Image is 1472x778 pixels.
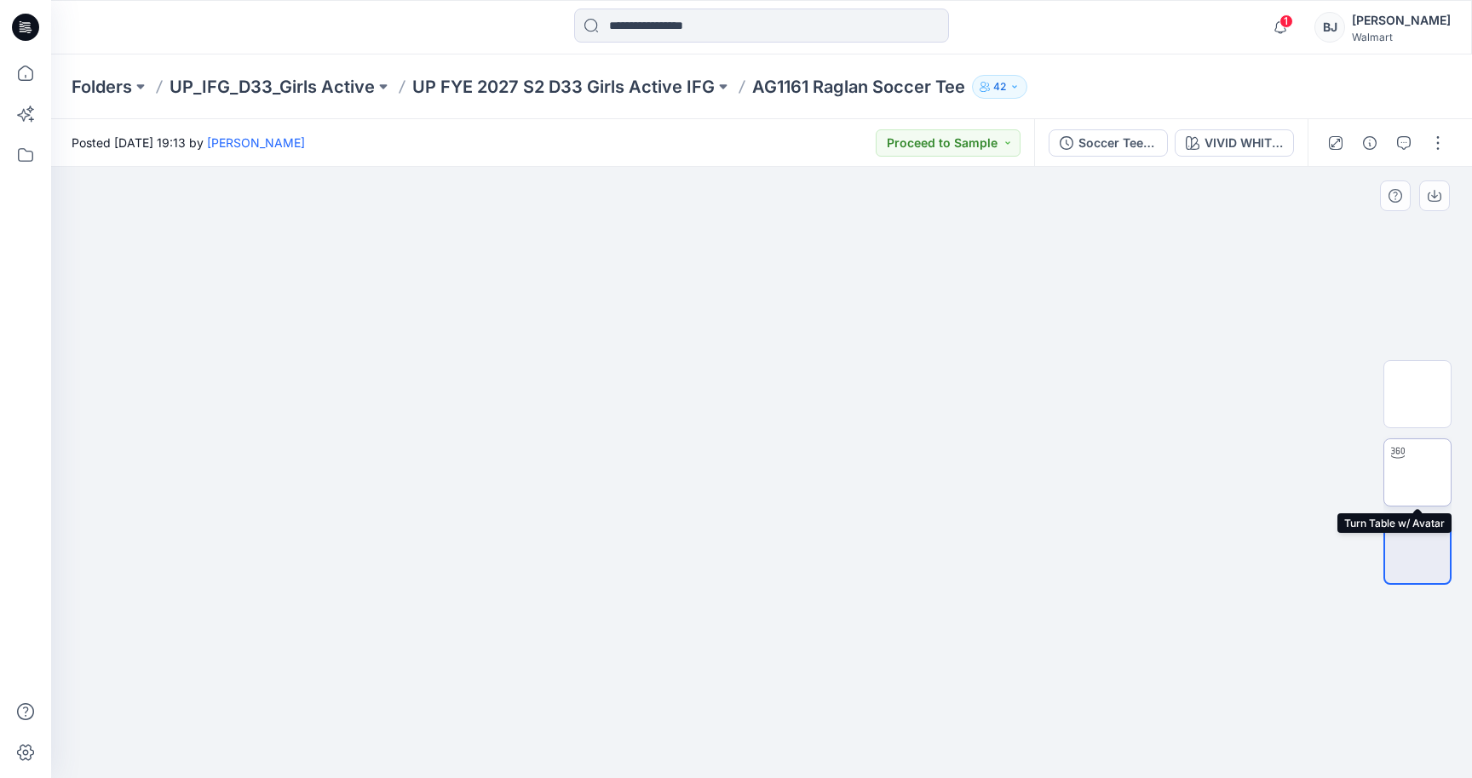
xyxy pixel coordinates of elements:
span: Posted [DATE] 19:13 by [72,134,305,152]
div: Walmart [1352,31,1451,43]
a: [PERSON_NAME] [207,135,305,150]
span: 1 [1279,14,1293,28]
a: Folders [72,75,132,99]
div: Soccer Tee-Updated specs [1078,134,1157,152]
a: UP FYE 2027 S2 D33 Girls Active IFG [412,75,715,99]
div: [PERSON_NAME] [1352,10,1451,31]
p: AG1161 Raglan Soccer Tee [752,75,965,99]
button: 42 [972,75,1027,99]
div: VIVID WHITE/ Black Soot [1205,134,1283,152]
a: UP_IFG_D33_Girls Active [170,75,375,99]
p: 42 [993,77,1006,96]
button: VIVID WHITE/ Black Soot [1175,129,1294,157]
button: Soccer Tee-Updated specs [1049,129,1168,157]
button: Details [1356,129,1383,157]
div: BJ [1314,12,1345,43]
